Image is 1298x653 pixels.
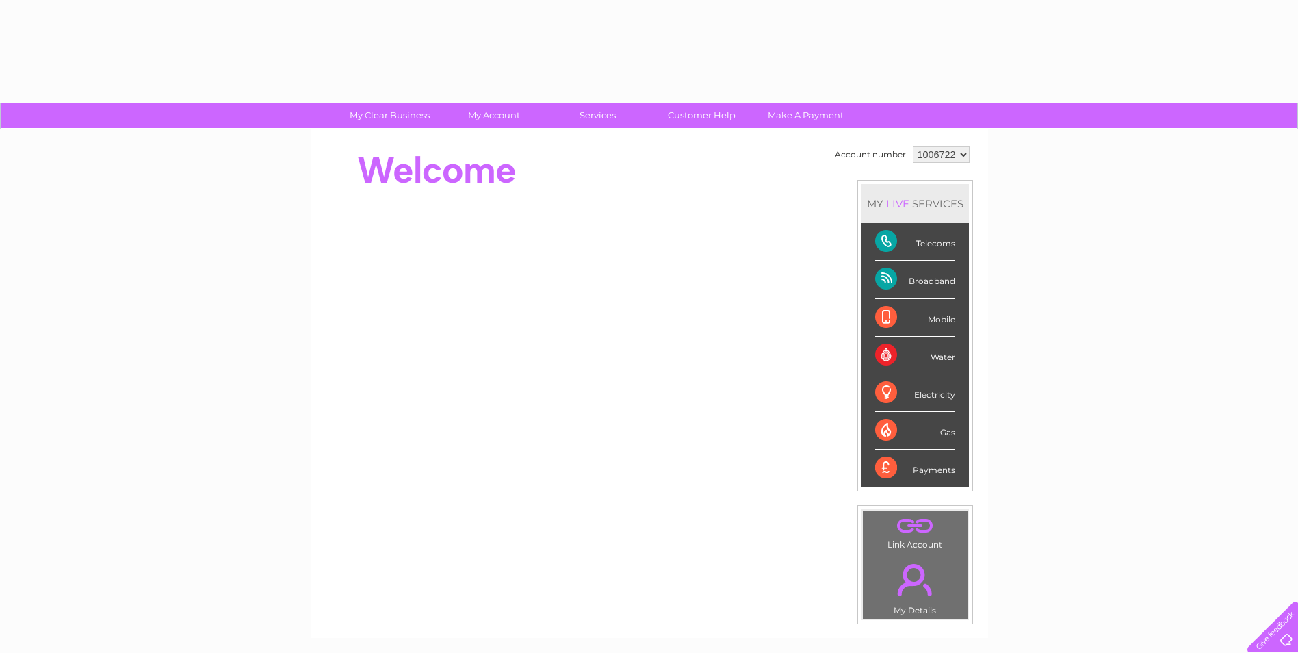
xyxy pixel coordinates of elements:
td: Link Account [862,510,968,553]
a: My Account [437,103,550,128]
div: Mobile [875,299,955,337]
div: Gas [875,412,955,450]
div: LIVE [883,197,912,210]
div: Telecoms [875,223,955,261]
a: Services [541,103,654,128]
div: MY SERVICES [861,184,969,223]
div: Water [875,337,955,374]
td: My Details [862,552,968,619]
a: . [866,514,964,538]
a: Make A Payment [749,103,862,128]
div: Payments [875,450,955,487]
a: My Clear Business [333,103,446,128]
div: Broadband [875,261,955,298]
div: Electricity [875,374,955,412]
td: Account number [831,143,909,166]
a: Customer Help [645,103,758,128]
a: . [866,556,964,604]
